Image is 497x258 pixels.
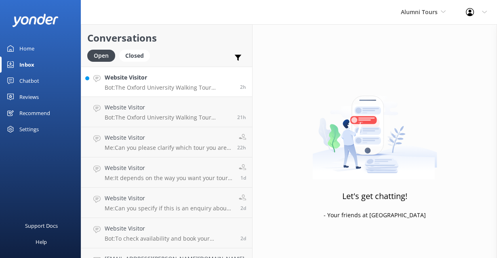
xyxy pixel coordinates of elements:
[81,97,252,127] a: Website VisitorBot:The Oxford University Walking Tour departs from [STREET_ADDRESS], next to the ...
[105,224,234,233] h4: Website Visitor
[105,133,231,142] h4: Website Visitor
[105,73,234,82] h4: Website Visitor
[105,144,231,151] p: Me: Can you please clarify which tour you are interested in booking?
[105,103,231,112] h4: Website Visitor
[19,89,39,105] div: Reviews
[119,51,154,60] a: Closed
[240,84,246,90] span: Aug 28 2025 12:49pm (UTC +01:00) Europe/Dublin
[19,121,39,137] div: Settings
[240,174,246,181] span: Aug 27 2025 12:37pm (UTC +01:00) Europe/Dublin
[36,234,47,250] div: Help
[105,84,234,91] p: Bot: The Oxford University Walking Tour includes highlights such as [GEOGRAPHIC_DATA], [GEOGRAPHI...
[105,174,233,182] p: Me: It depends on the way you want your tour to be set up. If you want to customise your tour or ...
[324,211,426,220] p: - Your friends at [GEOGRAPHIC_DATA]
[19,40,34,57] div: Home
[237,114,246,121] span: Aug 27 2025 05:21pm (UTC +01:00) Europe/Dublin
[401,8,438,16] span: Alumni Tours
[19,73,39,89] div: Chatbot
[105,164,233,172] h4: Website Visitor
[105,235,234,242] p: Bot: To check availability and book your Cambridge & Oxford Alumni Tour, please visit [URL][DOMAI...
[342,190,407,203] h3: Let's get chatting!
[312,79,437,180] img: artwork of a man stealing a conversation from at giant smartphone
[87,30,246,46] h2: Conversations
[119,50,150,62] div: Closed
[81,188,252,218] a: Website VisitorMe:Can you specify if this is an enquiry about Cambridge or [GEOGRAPHIC_DATA]?2d
[25,218,58,234] div: Support Docs
[19,57,34,73] div: Inbox
[81,218,252,248] a: Website VisitorBot:To check availability and book your Cambridge & Oxford Alumni Tour, please vis...
[87,51,119,60] a: Open
[240,235,246,242] span: Aug 26 2025 01:14pm (UTC +01:00) Europe/Dublin
[81,67,252,97] a: Website VisitorBot:The Oxford University Walking Tour includes highlights such as [GEOGRAPHIC_DAT...
[19,105,50,121] div: Recommend
[12,14,59,27] img: yonder-white-logo.png
[105,114,231,121] p: Bot: The Oxford University Walking Tour departs from [STREET_ADDRESS], next to the red pillar mai...
[105,194,233,203] h4: Website Visitor
[87,50,115,62] div: Open
[240,205,246,212] span: Aug 26 2025 02:17pm (UTC +01:00) Europe/Dublin
[81,127,252,157] a: Website VisitorMe:Can you please clarify which tour you are interested in booking?22h
[81,157,252,188] a: Website VisitorMe:It depends on the way you want your tour to be set up. If you want to customise...
[105,205,233,212] p: Me: Can you specify if this is an enquiry about Cambridge or [GEOGRAPHIC_DATA]?
[237,144,246,151] span: Aug 27 2025 04:30pm (UTC +01:00) Europe/Dublin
